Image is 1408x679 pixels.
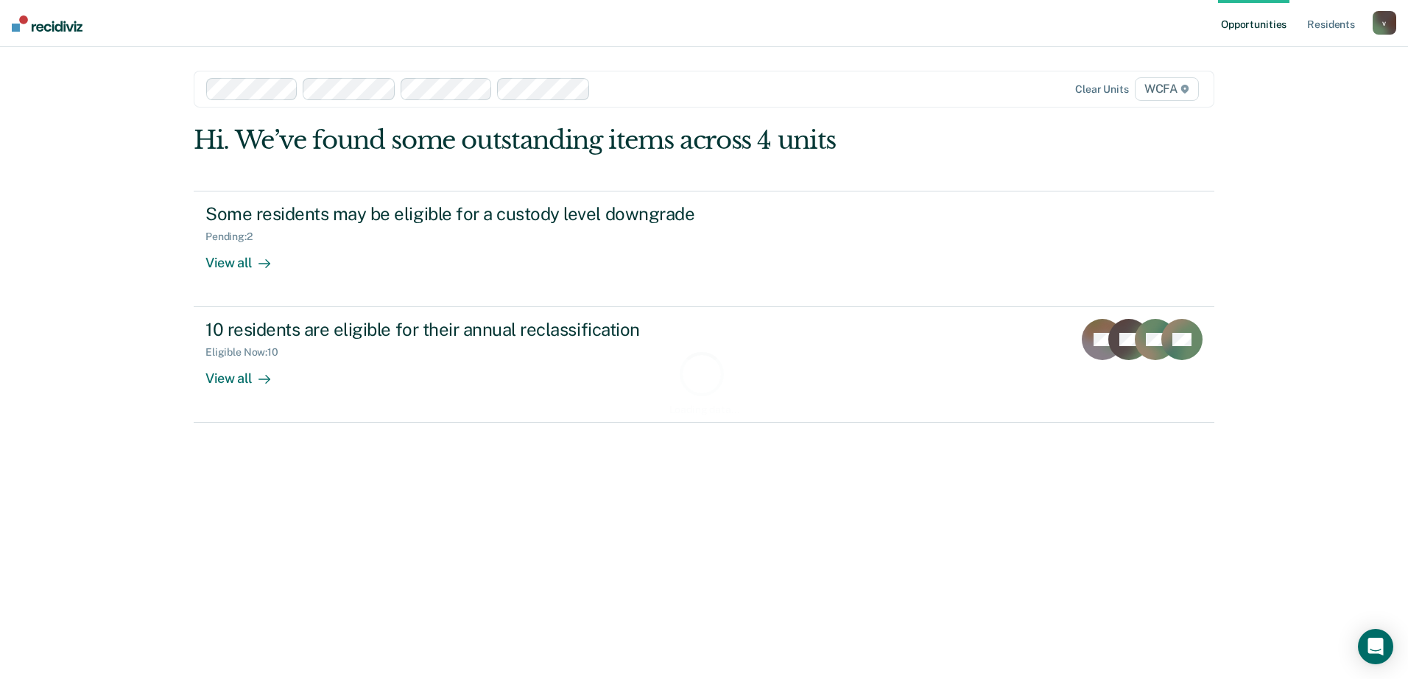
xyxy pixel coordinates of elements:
[205,231,264,243] div: Pending : 2
[1135,77,1199,101] span: WCFA
[12,15,82,32] img: Recidiviz
[205,203,722,225] div: Some residents may be eligible for a custody level downgrade
[194,125,1010,155] div: Hi. We’ve found some outstanding items across 4 units
[205,346,290,359] div: Eligible Now : 10
[1373,11,1396,35] button: v
[194,307,1214,423] a: 10 residents are eligible for their annual reclassificationEligible Now:10View all
[205,359,288,387] div: View all
[194,191,1214,307] a: Some residents may be eligible for a custody level downgradePending:2View all
[205,242,288,271] div: View all
[1358,629,1393,664] div: Open Intercom Messenger
[205,319,722,340] div: 10 residents are eligible for their annual reclassification
[1075,83,1129,96] div: Clear units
